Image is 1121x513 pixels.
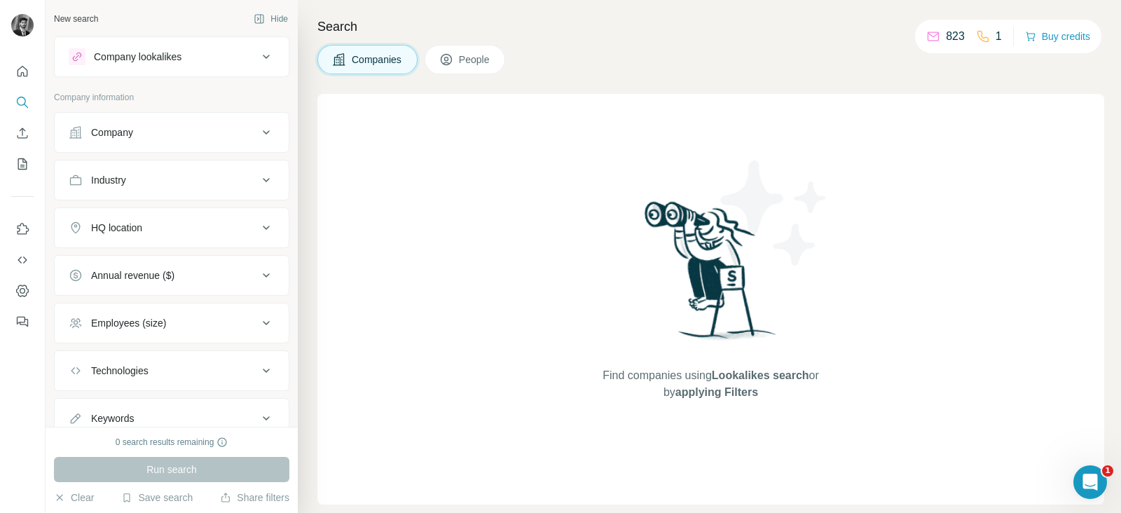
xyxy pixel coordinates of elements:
button: Buy credits [1025,27,1090,46]
button: HQ location [55,211,289,245]
button: Share filters [220,491,289,505]
button: Annual revenue ($) [55,259,289,292]
p: 1 [996,28,1002,45]
button: Use Surfe API [11,247,34,273]
div: 0 search results remaining [116,436,228,449]
button: Save search [121,491,193,505]
iframe: Intercom live chat [1073,465,1107,499]
span: 1 [1102,465,1113,477]
div: New search [54,13,98,25]
img: Surfe Illustration - Stars [711,150,837,276]
div: Technologies [91,364,149,378]
div: Employees (size) [91,316,166,330]
h4: Search [317,17,1104,36]
img: Avatar [11,14,34,36]
button: Dashboard [11,278,34,303]
button: Company lookalikes [55,40,289,74]
div: Industry [91,173,126,187]
span: People [459,53,491,67]
button: Employees (size) [55,306,289,340]
div: Company [91,125,133,139]
img: Surfe Illustration - Woman searching with binoculars [638,198,784,354]
button: Search [11,90,34,115]
p: 823 [946,28,965,45]
span: Find companies using or by [598,367,823,401]
button: Keywords [55,402,289,435]
button: Industry [55,163,289,197]
button: Technologies [55,354,289,388]
div: Company lookalikes [94,50,181,64]
button: My lists [11,151,34,177]
div: HQ location [91,221,142,235]
div: Annual revenue ($) [91,268,174,282]
button: Quick start [11,59,34,84]
button: Use Surfe on LinkedIn [11,217,34,242]
span: applying Filters [675,386,758,398]
button: Feedback [11,309,34,334]
span: Lookalikes search [712,369,809,381]
span: Companies [352,53,403,67]
button: Clear [54,491,94,505]
p: Company information [54,91,289,104]
button: Company [55,116,289,149]
div: Keywords [91,411,134,425]
button: Hide [244,8,298,29]
button: Enrich CSV [11,121,34,146]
